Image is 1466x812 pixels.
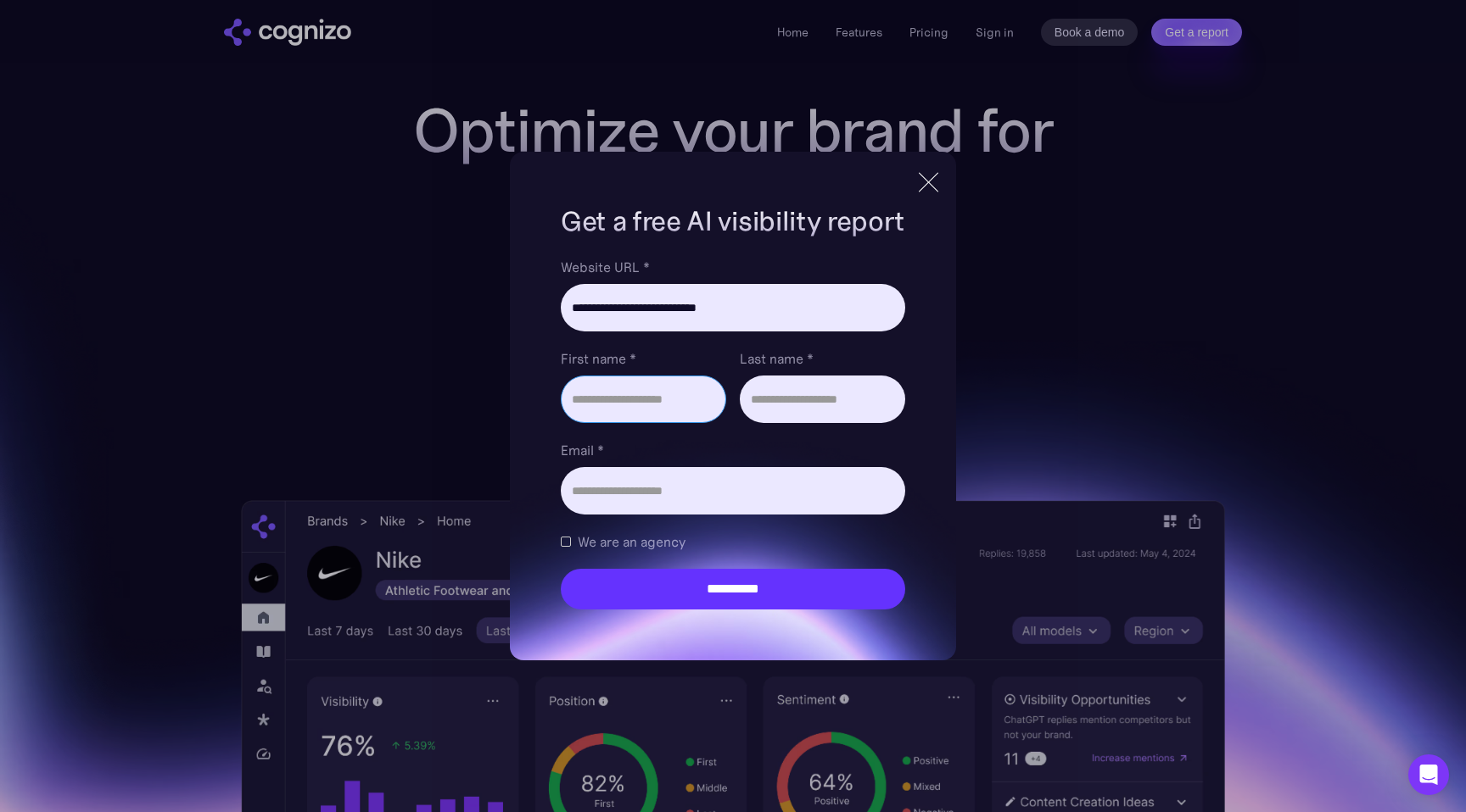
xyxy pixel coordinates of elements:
[561,348,726,369] label: First name *
[561,203,905,240] h1: Get a free AI visibility report
[561,257,905,609] form: Brand Report Form
[561,440,905,460] label: Email *
[1408,754,1449,795] div: Open Intercom Messenger
[740,348,905,369] label: Last name *
[578,531,685,552] span: We are an agency
[561,257,905,277] label: Website URL *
